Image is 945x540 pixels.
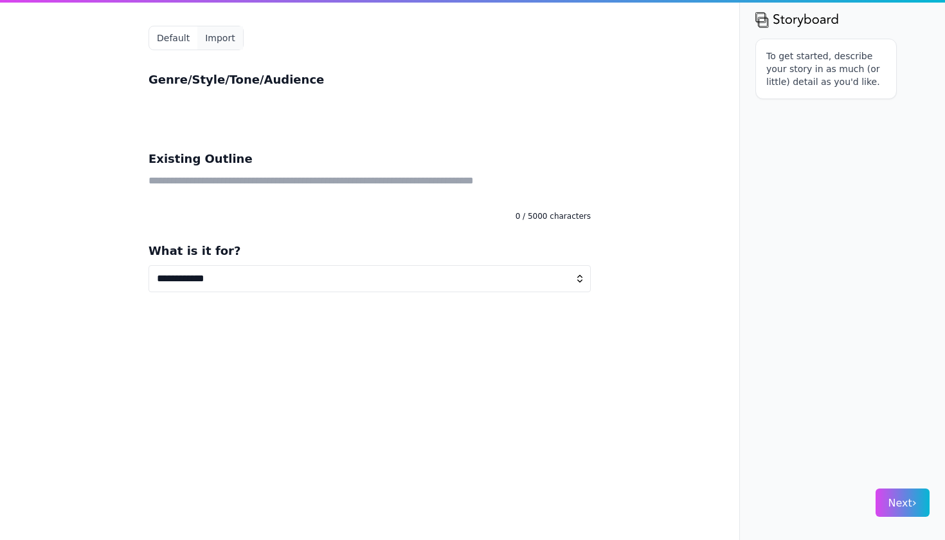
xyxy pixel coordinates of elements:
[888,497,917,509] span: Next
[197,26,242,50] button: Import
[148,242,591,260] h3: What is it for?
[148,150,591,168] h3: Existing Outline
[148,211,591,221] div: 0 / 5000 characters
[148,71,591,89] h3: Genre/Style/Tone/Audience
[755,10,839,28] img: storyboard
[766,50,886,88] p: To get started, describe your story in as much (or little) detail as you'd like.
[912,496,917,509] span: ›
[149,26,197,50] button: Default
[876,489,930,517] button: Next›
